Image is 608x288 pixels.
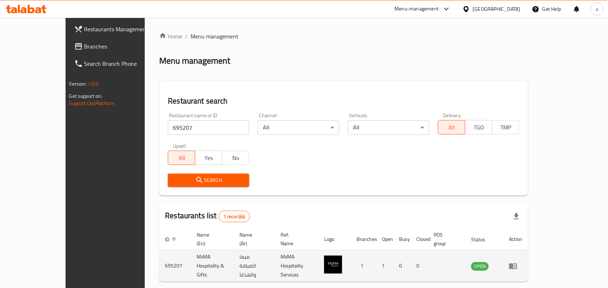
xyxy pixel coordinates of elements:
button: Yes [195,151,222,165]
h2: Restaurant search [168,96,519,106]
th: Busy [393,228,411,250]
table: enhanced table [159,228,528,282]
a: Home [159,32,182,41]
button: All [168,151,195,165]
span: TMP [495,122,517,133]
span: 1.0.0 [88,79,99,88]
a: Restaurants Management [68,20,167,38]
button: TGO [465,120,492,134]
td: 1 [351,250,376,282]
td: 1 [376,250,393,282]
span: Get support on: [69,91,102,101]
span: a [596,5,598,13]
span: Version: [69,79,87,88]
span: Menu management [191,32,238,41]
li: / [185,32,188,41]
span: All [171,153,192,163]
div: [GEOGRAPHIC_DATA] [473,5,520,13]
div: Menu-management [395,5,439,13]
th: Branches [351,228,376,250]
td: 0 [393,250,411,282]
nav: breadcrumb [159,32,528,41]
div: All [258,120,339,135]
span: Ref. Name [281,230,310,248]
button: TMP [492,120,519,134]
td: ميما الضيافة والهدايا [234,250,275,282]
button: All [438,120,465,134]
div: Export file [508,208,525,225]
td: MiiMA Hospitality & Gifts [191,250,234,282]
a: Support.OpsPlatform [69,99,115,108]
div: Menu [509,262,522,270]
span: No [225,153,246,163]
span: Search [174,176,243,185]
h2: Restaurants list [165,210,250,222]
span: Name (Ar) [240,230,266,248]
th: Closed [411,228,428,250]
span: 1 record(s) [219,213,250,220]
div: All [348,120,429,135]
span: Yes [198,153,219,163]
div: Total records count [219,211,250,222]
button: No [222,151,249,165]
a: Branches [68,38,167,55]
label: Delivery [443,113,461,118]
span: Status [471,235,495,244]
span: OPEN [471,262,489,270]
th: Action [503,228,528,250]
th: Logo [318,228,351,250]
td: 0 [411,250,428,282]
span: Branches [84,42,161,51]
a: Search Branch Phone [68,55,167,72]
span: Name (En) [197,230,225,248]
span: Search Branch Phone [84,59,161,68]
input: Search for restaurant name or ID.. [168,120,249,135]
span: ID [165,235,179,244]
td: 695207 [159,250,191,282]
h2: Menu management [159,55,230,67]
button: Search [168,174,249,187]
span: Restaurants Management [84,25,161,33]
span: TGO [468,122,489,133]
span: POS group [434,230,457,248]
span: All [441,122,462,133]
label: Upsell [173,143,186,148]
img: MiiMA Hospitality & Gifts [324,256,342,274]
th: Open [376,228,393,250]
td: MiiMA Hospitality Services [275,250,318,282]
